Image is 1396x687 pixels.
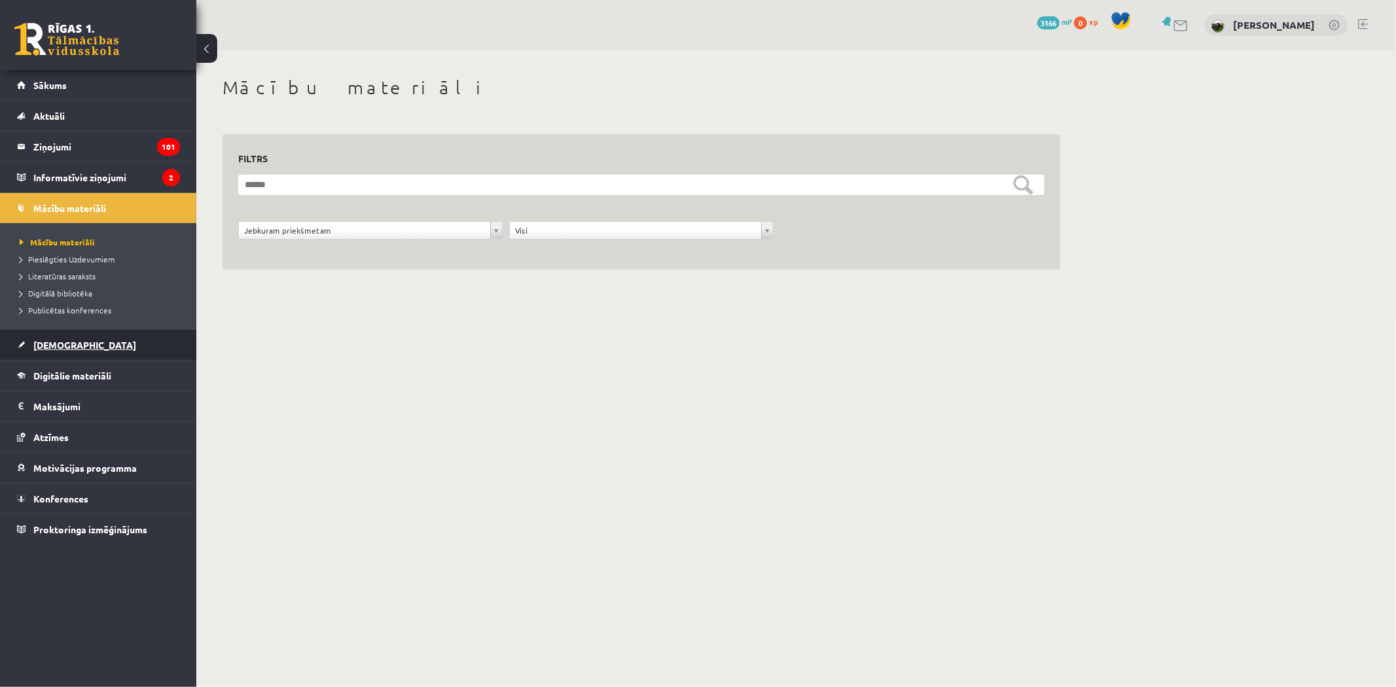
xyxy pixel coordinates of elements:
[17,132,180,162] a: Ziņojumi101
[17,391,180,421] a: Maksājumi
[1074,16,1104,27] a: 0 xp
[1074,16,1087,29] span: 0
[244,222,485,239] span: Jebkuram priekšmetam
[17,330,180,360] a: [DEMOGRAPHIC_DATA]
[1089,16,1098,27] span: xp
[20,287,183,299] a: Digitālā bibliotēka
[33,370,111,381] span: Digitālie materiāli
[162,169,180,186] i: 2
[33,431,69,443] span: Atzīmes
[20,304,183,316] a: Publicētas konferences
[17,514,180,544] a: Proktoringa izmēģinājums
[33,110,65,122] span: Aktuāli
[20,288,92,298] span: Digitālā bibliotēka
[515,222,756,239] span: Visi
[20,305,111,315] span: Publicētas konferences
[20,271,96,281] span: Literatūras saraksts
[239,222,502,239] a: Jebkuram priekšmetam
[20,270,183,282] a: Literatūras saraksts
[20,254,115,264] span: Pieslēgties Uzdevumiem
[17,193,180,223] a: Mācību materiāli
[1037,16,1060,29] span: 3166
[33,162,180,192] legend: Informatīvie ziņojumi
[33,132,180,162] legend: Ziņojumi
[20,253,183,265] a: Pieslēgties Uzdevumiem
[17,453,180,483] a: Motivācijas programma
[17,101,180,131] a: Aktuāli
[33,79,67,91] span: Sākums
[1037,16,1072,27] a: 3166 mP
[33,493,88,504] span: Konferences
[1062,16,1072,27] span: mP
[33,391,180,421] legend: Maksājumi
[33,202,106,214] span: Mācību materiāli
[33,462,137,474] span: Motivācijas programma
[1211,20,1225,33] img: Guntis Smalkais
[223,77,1060,99] h1: Mācību materiāli
[33,339,136,351] span: [DEMOGRAPHIC_DATA]
[20,237,95,247] span: Mācību materiāli
[17,162,180,192] a: Informatīvie ziņojumi2
[1233,18,1315,31] a: [PERSON_NAME]
[17,70,180,100] a: Sākums
[238,150,1029,167] h3: Filtrs
[20,236,183,248] a: Mācību materiāli
[14,23,119,56] a: Rīgas 1. Tālmācības vidusskola
[17,361,180,391] a: Digitālie materiāli
[510,222,773,239] a: Visi
[157,138,180,156] i: 101
[17,422,180,452] a: Atzīmes
[33,523,147,535] span: Proktoringa izmēģinājums
[17,484,180,514] a: Konferences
